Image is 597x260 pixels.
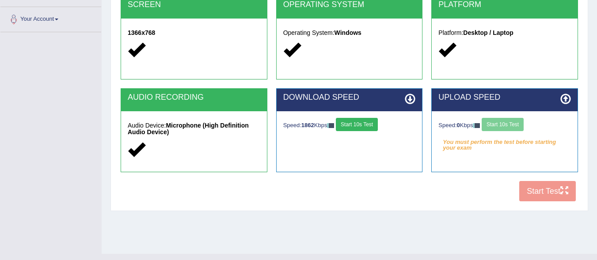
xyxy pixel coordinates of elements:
[438,0,571,9] h2: PLATFORM
[128,0,260,9] h2: SCREEN
[327,123,334,128] img: ajax-loader-fb-connection.gif
[128,29,155,36] strong: 1366x768
[457,122,460,128] strong: 0
[283,30,416,36] h5: Operating System:
[438,118,571,133] div: Speed: Kbps
[128,93,260,102] h2: AUDIO RECORDING
[128,122,260,136] h5: Audio Device:
[473,123,480,128] img: ajax-loader-fb-connection.gif
[283,0,416,9] h2: OPERATING SYSTEM
[0,7,101,29] a: Your Account
[438,30,571,36] h5: Platform:
[128,122,249,136] strong: Microphone (High Definition Audio Device)
[301,122,314,128] strong: 1862
[463,29,513,36] strong: Desktop / Laptop
[336,118,378,131] button: Start 10s Test
[283,118,416,133] div: Speed: Kbps
[438,93,571,102] h2: UPLOAD SPEED
[283,93,416,102] h2: DOWNLOAD SPEED
[438,136,571,149] em: You must perform the test before starting your exam
[335,29,361,36] strong: Windows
